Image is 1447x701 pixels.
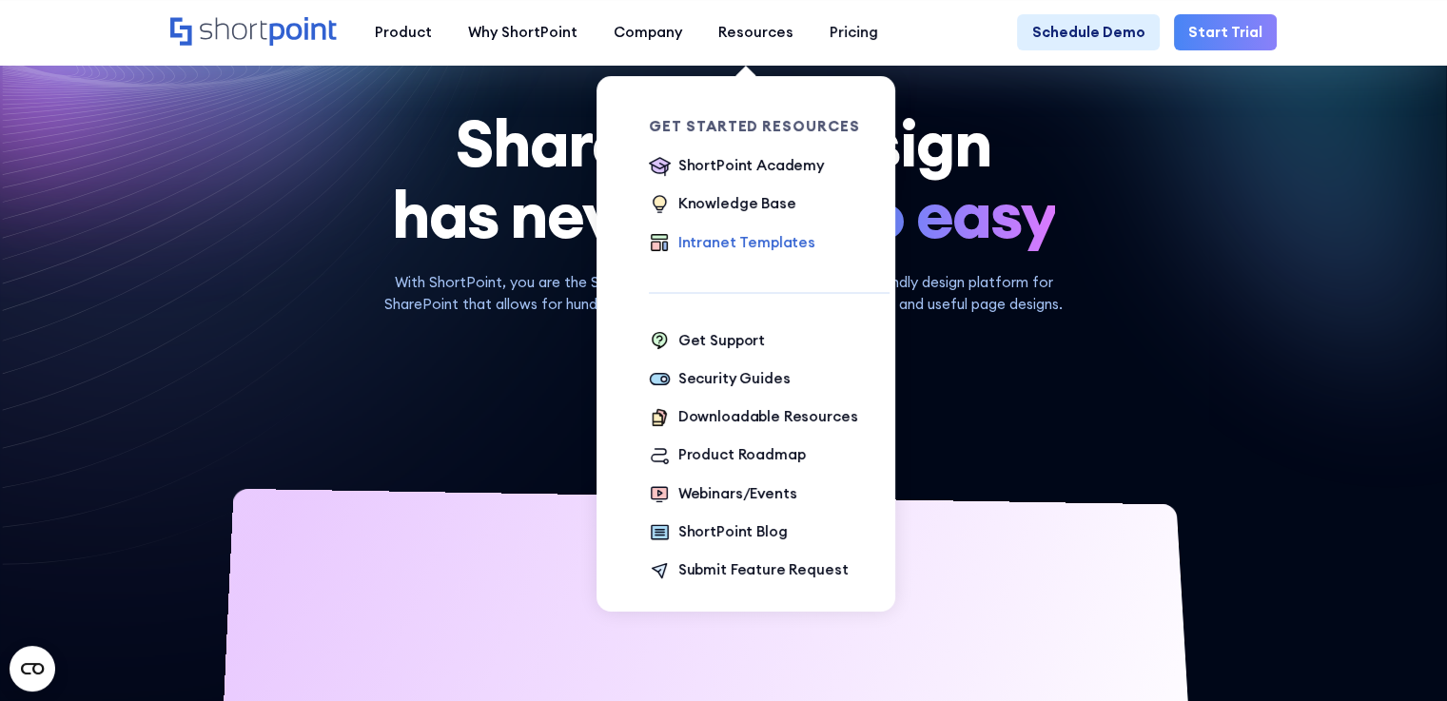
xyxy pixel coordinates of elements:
[649,193,795,217] a: Knowledge Base
[468,22,577,44] div: Why ShortPoint
[678,559,849,581] div: Submit Feature Request
[678,193,796,215] div: Knowledge Base
[649,119,890,133] div: Get Started Resources
[375,22,432,44] div: Product
[830,22,878,44] div: Pricing
[649,330,765,354] a: Get Support
[678,521,788,543] div: ShortPoint Blog
[450,14,596,50] a: Why ShortPoint
[678,368,791,390] div: Security Guides
[678,330,765,352] div: Get Support
[649,368,790,392] a: Security Guides
[649,559,848,583] a: Submit Feature Request
[811,14,896,50] a: Pricing
[357,14,450,50] a: Product
[649,406,857,430] a: Downloadable Resources
[678,444,806,466] div: Product Roadmap
[170,17,339,49] a: Home
[596,14,700,50] a: Company
[1017,14,1159,50] a: Schedule Demo
[649,444,805,468] a: Product Roadmap
[614,22,682,44] div: Company
[649,521,787,545] a: ShortPoint Blog
[1105,480,1447,701] iframe: Chat Widget
[1174,14,1277,50] a: Start Trial
[10,646,55,691] button: Open CMP widget
[678,406,858,428] div: Downloadable Resources
[358,272,1090,316] p: With ShortPoint, you are the SharePoint Designer. ShortPoint is a user-friendly design platform f...
[649,155,824,179] a: ShortPoint Academy
[170,107,1278,251] h1: SharePoint Design has never been
[678,232,815,254] div: Intranet Templates
[678,155,824,177] div: ShortPoint Academy
[649,232,815,256] a: Intranet Templates
[678,483,797,505] div: Webinars/Events
[836,179,1056,250] span: so easy
[718,22,793,44] div: Resources
[649,483,796,507] a: Webinars/Events
[700,14,811,50] a: Resources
